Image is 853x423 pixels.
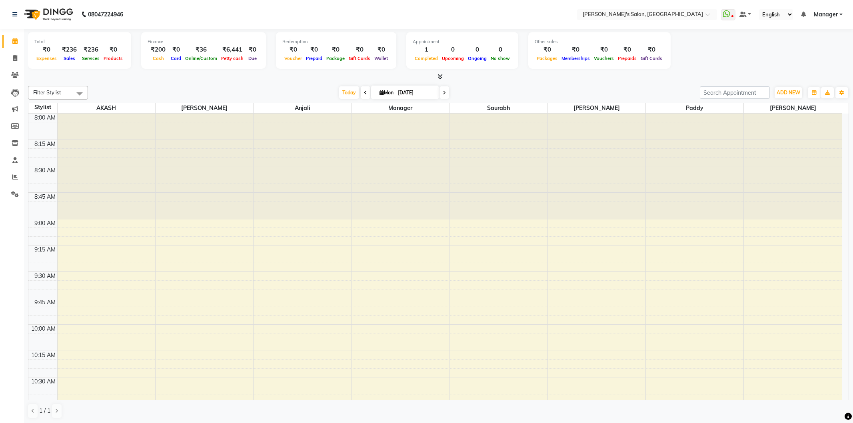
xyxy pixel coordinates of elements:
span: Prepaid [304,56,324,61]
div: ₹0 [592,45,616,54]
div: ₹0 [639,45,664,54]
input: 2025-09-01 [396,87,435,99]
div: 10:30 AM [30,377,57,386]
div: ₹0 [282,45,304,54]
span: Products [102,56,125,61]
div: ₹0 [559,45,592,54]
div: ₹200 [148,45,169,54]
span: Gift Cards [347,56,372,61]
div: ₹36 [183,45,219,54]
img: logo [20,3,75,26]
span: Paddy [646,103,743,113]
div: 10:00 AM [30,325,57,333]
span: Voucher [282,56,304,61]
div: 9:45 AM [33,298,57,307]
span: Prepaids [616,56,639,61]
div: ₹0 [102,45,125,54]
span: Memberships [559,56,592,61]
div: 9:15 AM [33,245,57,254]
span: Completed [413,56,440,61]
span: Saurabh [450,103,547,113]
div: Appointment [413,38,512,45]
span: Today [339,86,359,99]
span: 1 / 1 [39,407,50,415]
span: Gift Cards [639,56,664,61]
span: Upcoming [440,56,466,61]
div: ₹0 [34,45,59,54]
div: Finance [148,38,260,45]
b: 08047224946 [88,3,123,26]
div: Total [34,38,125,45]
div: 10:15 AM [30,351,57,359]
span: Petty cash [219,56,246,61]
div: ₹0 [535,45,559,54]
span: Sales [62,56,77,61]
span: Cash [151,56,166,61]
input: Search Appointment [700,86,770,99]
span: Card [169,56,183,61]
span: Package [324,56,347,61]
div: ₹0 [246,45,260,54]
span: Services [80,56,102,61]
div: 8:15 AM [33,140,57,148]
div: ₹236 [80,45,102,54]
div: 0 [466,45,489,54]
span: AKASH [58,103,155,113]
span: Mon [378,90,396,96]
span: Filter Stylist [33,89,61,96]
span: Packages [535,56,559,61]
div: ₹0 [304,45,324,54]
span: No show [489,56,512,61]
div: 8:45 AM [33,193,57,201]
span: Manager [814,10,838,19]
div: ₹0 [616,45,639,54]
div: 8:00 AM [33,114,57,122]
span: Expenses [34,56,59,61]
div: ₹0 [169,45,183,54]
div: ₹236 [59,45,80,54]
span: Ongoing [466,56,489,61]
span: Wallet [372,56,390,61]
span: Online/Custom [183,56,219,61]
span: [PERSON_NAME] [548,103,645,113]
span: [PERSON_NAME] [744,103,842,113]
div: 1 [413,45,440,54]
span: ADD NEW [777,90,800,96]
div: 0 [489,45,512,54]
div: ₹0 [347,45,372,54]
div: Stylist [28,103,57,112]
div: ₹0 [372,45,390,54]
div: Other sales [535,38,664,45]
span: Vouchers [592,56,616,61]
button: ADD NEW [775,87,802,98]
div: ₹6,441 [219,45,246,54]
div: 0 [440,45,466,54]
div: 9:30 AM [33,272,57,280]
span: Due [246,56,259,61]
div: 8:30 AM [33,166,57,175]
span: Manager [352,103,449,113]
div: Redemption [282,38,390,45]
div: ₹0 [324,45,347,54]
span: Anjali [254,103,351,113]
span: [PERSON_NAME] [156,103,253,113]
div: 9:00 AM [33,219,57,227]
